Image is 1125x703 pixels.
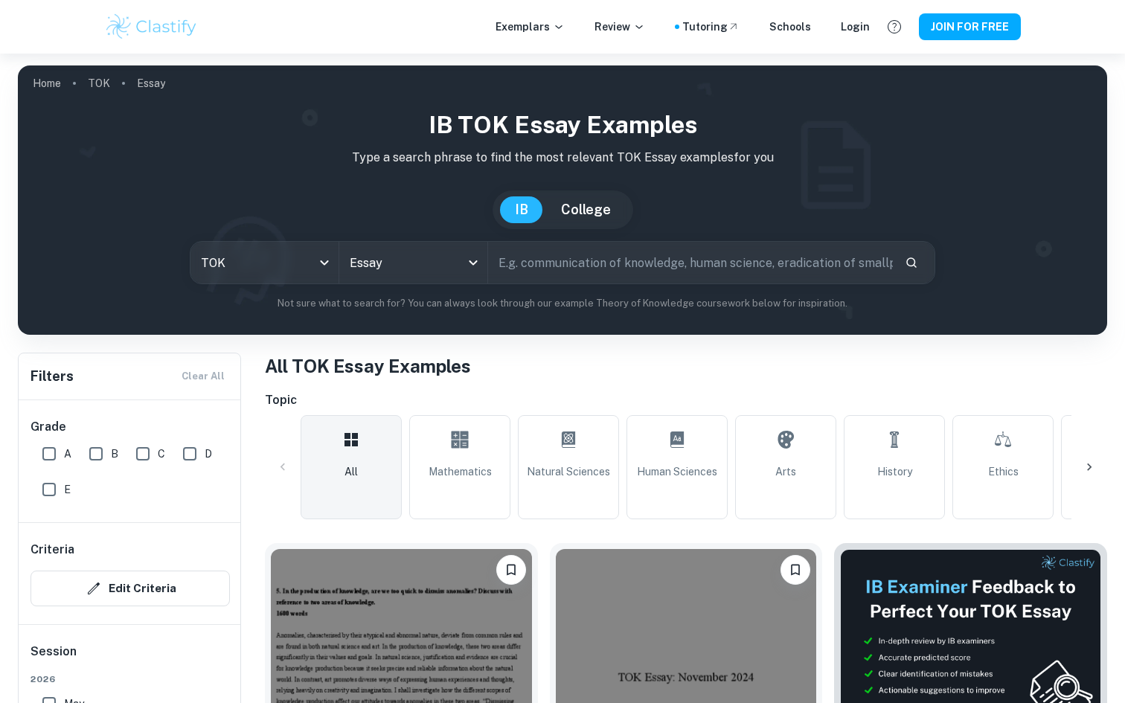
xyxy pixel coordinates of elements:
[775,463,796,480] span: Arts
[882,14,907,39] button: Help and Feedback
[30,296,1095,311] p: Not sure what to search for? You can always look through our example Theory of Knowledge coursewo...
[30,107,1095,143] h1: IB TOK Essay examples
[31,571,230,606] button: Edit Criteria
[64,446,71,462] span: A
[637,463,717,480] span: Human Sciences
[88,73,110,94] a: TOK
[31,643,230,672] h6: Session
[104,12,199,42] img: Clastify logo
[265,353,1107,379] h1: All TOK Essay Examples
[429,463,492,480] span: Mathematics
[682,19,740,35] a: Tutoring
[841,19,870,35] a: Login
[527,463,610,480] span: Natural Sciences
[899,250,924,275] button: Search
[31,672,230,686] span: 2026
[31,418,230,436] h6: Grade
[64,481,71,498] span: E
[344,463,358,480] span: All
[33,73,61,94] a: Home
[500,196,543,223] button: IB
[137,75,165,92] p: Essay
[190,242,339,283] div: TOK
[339,242,487,283] div: Essay
[781,555,810,585] button: Please log in to bookmark exemplars
[496,19,565,35] p: Exemplars
[877,463,912,480] span: History
[546,196,626,223] button: College
[31,541,74,559] h6: Criteria
[988,463,1019,480] span: Ethics
[594,19,645,35] p: Review
[488,242,893,283] input: E.g. communication of knowledge, human science, eradication of smallpox...
[769,19,811,35] a: Schools
[18,65,1107,335] img: profile cover
[31,366,74,387] h6: Filters
[265,391,1107,409] h6: Topic
[158,446,165,462] span: C
[111,446,118,462] span: B
[30,149,1095,167] p: Type a search phrase to find the most relevant TOK Essay examples for you
[919,13,1021,40] button: JOIN FOR FREE
[205,446,212,462] span: D
[496,555,526,585] button: Please log in to bookmark exemplars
